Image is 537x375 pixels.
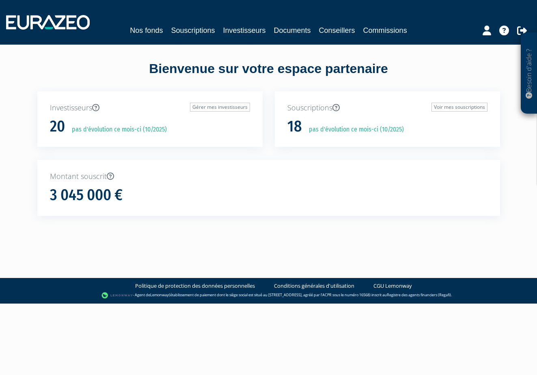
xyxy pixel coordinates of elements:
[150,292,169,297] a: Lemonway
[31,60,506,91] div: Bienvenue sur votre espace partenaire
[363,25,407,36] a: Commissions
[50,118,65,135] h1: 20
[524,37,534,110] p: Besoin d'aide ?
[50,187,123,204] h1: 3 045 000 €
[287,103,487,113] p: Souscriptions
[135,282,255,290] a: Politique de protection des données personnelles
[387,292,451,297] a: Registre des agents financiers (Regafi)
[303,125,404,134] p: pas d'évolution ce mois-ci (10/2025)
[274,25,311,36] a: Documents
[287,118,302,135] h1: 18
[223,25,265,36] a: Investisseurs
[319,25,355,36] a: Conseillers
[171,25,215,36] a: Souscriptions
[190,103,250,112] a: Gérer mes investisseurs
[274,282,354,290] a: Conditions générales d'utilisation
[373,282,412,290] a: CGU Lemonway
[6,15,90,30] img: 1732889491-logotype_eurazeo_blanc_rvb.png
[50,103,250,113] p: Investisseurs
[50,171,487,182] p: Montant souscrit
[101,291,133,300] img: logo-lemonway.png
[66,125,167,134] p: pas d'évolution ce mois-ci (10/2025)
[8,291,529,300] div: - Agent de (établissement de paiement dont le siège social est situé au [STREET_ADDRESS], agréé p...
[431,103,487,112] a: Voir mes souscriptions
[130,25,163,36] a: Nos fonds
